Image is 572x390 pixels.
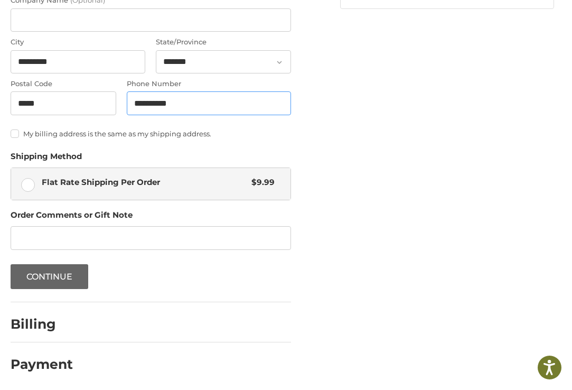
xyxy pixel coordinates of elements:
p: We're away right now. Please check back later! [15,16,119,24]
legend: Order Comments [11,209,133,226]
button: Open LiveChat chat widget [121,14,134,26]
iframe: Google Customer Reviews [485,361,572,390]
label: My billing address is the same as my shipping address. [11,129,291,138]
label: Postal Code [11,79,117,89]
span: $9.99 [247,177,275,189]
h2: Payment [11,356,73,373]
label: City [11,37,146,48]
button: Continue [11,264,89,289]
span: Flat Rate Shipping Per Order [42,177,247,189]
label: Phone Number [127,79,291,89]
h2: Billing [11,316,72,332]
label: State/Province [156,37,291,48]
legend: Shipping Method [11,151,82,168]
